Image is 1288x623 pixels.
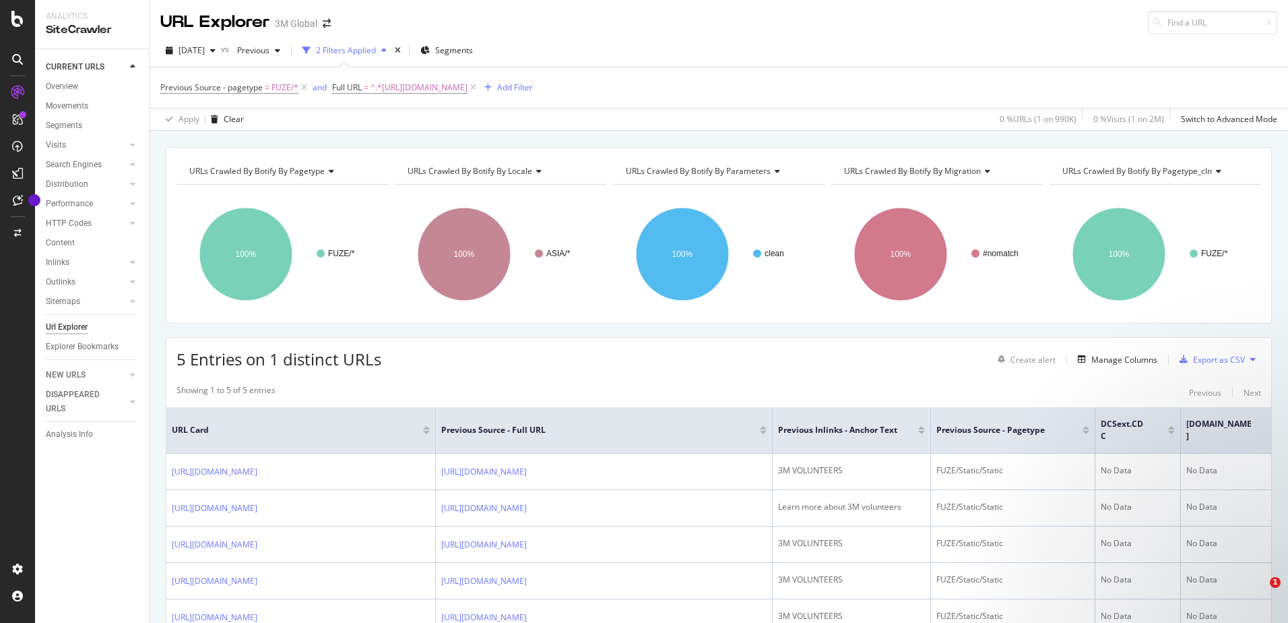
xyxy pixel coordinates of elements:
text: clean [765,249,784,258]
div: No Data [1101,610,1175,622]
div: 0 % Visits ( 1 on 2M ) [1093,113,1164,125]
div: A chart. [1050,196,1259,313]
span: Previous Source - pagetype [936,424,1062,436]
div: 3M Global [275,17,317,30]
a: Search Engines [46,158,126,172]
div: 3M VOLUNTEERS [778,574,925,586]
a: Movements [46,99,139,113]
div: Inlinks [46,256,69,270]
div: Explorer Bookmarks [46,340,119,354]
div: times [392,44,404,57]
svg: A chart. [831,196,1041,313]
button: and [313,81,327,94]
text: 100% [236,249,257,259]
a: [URL][DOMAIN_NAME] [172,574,257,588]
div: CURRENT URLS [46,60,104,74]
span: URLs Crawled By Botify By pagetype_cln [1062,165,1212,177]
a: Distribution [46,177,126,191]
span: DCSext.CDC [1101,418,1148,442]
span: 1 [1270,577,1281,588]
a: DISAPPEARED URLS [46,388,126,416]
span: [DOMAIN_NAME] [1186,418,1252,442]
h4: URLs Crawled By Botify By migration [841,160,1031,182]
a: [URL][DOMAIN_NAME] [441,502,527,515]
button: Create alert [992,349,1056,370]
input: Find a URL [1148,11,1277,34]
button: Add Filter [479,80,533,96]
button: Clear [205,109,244,130]
div: FUZE/Static/Static [936,574,1089,586]
div: Clear [224,113,244,125]
div: Url Explorer [46,320,88,334]
div: No Data [1186,610,1279,622]
div: 2 Filters Applied [316,44,376,56]
div: Add Filter [497,82,533,93]
text: FUZE/* [1201,249,1228,258]
a: Visits [46,138,126,152]
a: [URL][DOMAIN_NAME] [441,465,527,479]
a: Explorer Bookmarks [46,340,139,354]
span: 5 Entries on 1 distinct URLs [176,348,381,370]
button: Previous [1189,384,1221,400]
span: Previous Inlinks - Anchor Text [778,424,898,436]
a: Content [46,236,139,250]
span: URLs Crawled By Botify By locale [408,165,532,177]
div: 3M VOLUNTEERS [778,610,925,622]
a: [URL][DOMAIN_NAME] [441,538,527,552]
div: arrow-right-arrow-left [323,19,331,28]
span: ^.*[URL][DOMAIN_NAME] [371,78,468,97]
h4: URLs Crawled By Botify By pagetype [187,160,376,182]
button: Previous [232,40,286,61]
span: URL Card [172,424,420,436]
div: Tooltip anchor [28,194,40,206]
svg: A chart. [613,196,823,313]
text: 100% [672,249,693,259]
div: Movements [46,99,88,113]
a: CURRENT URLS [46,60,126,74]
div: NEW URLS [46,368,86,382]
text: 100% [454,249,475,259]
button: 2 Filters Applied [297,40,392,61]
div: Distribution [46,177,88,191]
div: Previous [1189,387,1221,398]
a: Sitemaps [46,295,126,309]
a: [URL][DOMAIN_NAME] [172,465,257,479]
a: Overview [46,80,139,94]
div: FUZE/Static/Static [936,465,1089,477]
a: [URL][DOMAIN_NAME] [441,574,527,588]
span: URLs Crawled By Botify By migration [844,165,981,177]
div: SiteCrawler [46,22,138,38]
a: Segments [46,119,139,133]
text: FUZE/* [328,249,355,258]
div: Overview [46,80,78,94]
div: FUZE/Static/Static [936,501,1089,513]
svg: A chart. [176,196,386,313]
h4: URLs Crawled By Botify By pagetype_cln [1060,160,1249,182]
div: Search Engines [46,158,102,172]
a: Performance [46,197,126,211]
div: Learn more about 3M volunteers [778,501,925,513]
span: vs [221,43,232,55]
div: Sitemaps [46,295,80,309]
div: Apply [179,113,199,125]
div: No Data [1101,465,1175,477]
button: Apply [160,109,199,130]
div: 3M VOLUNTEERS [778,537,925,550]
div: Switch to Advanced Mode [1181,113,1277,125]
iframe: Intercom live chat [1242,577,1275,610]
a: Inlinks [46,256,126,270]
div: Segments [46,119,82,133]
div: A chart. [395,196,604,313]
span: URLs Crawled By Botify By pagetype [189,165,325,177]
div: Visits [46,138,66,152]
span: = [364,82,368,93]
a: NEW URLS [46,368,126,382]
div: 0 % URLs ( 1 on 990K ) [1000,113,1076,125]
button: Manage Columns [1072,351,1157,367]
h4: URLs Crawled By Botify By parameters [623,160,812,182]
span: Previous [232,44,269,56]
div: Analysis Info [46,427,93,442]
a: Analysis Info [46,427,139,442]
